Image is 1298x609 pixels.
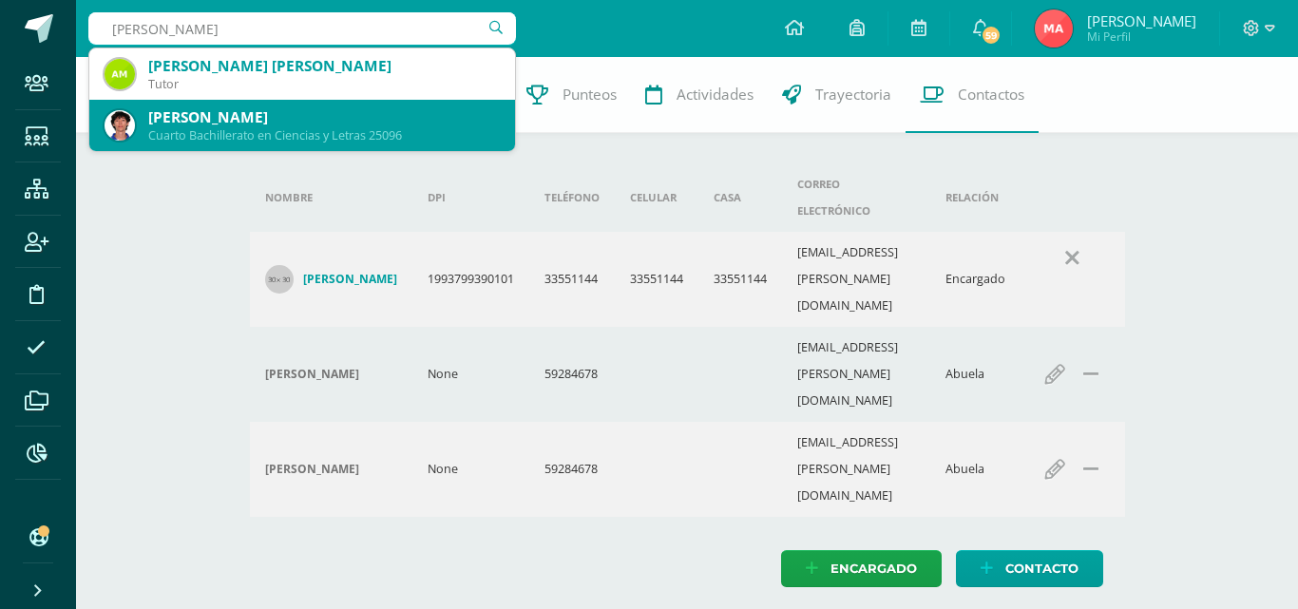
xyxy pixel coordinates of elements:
[148,107,500,127] div: [PERSON_NAME]
[781,550,942,587] a: Encargado
[768,57,906,133] a: Trayectoria
[782,163,930,232] th: Correo electrónico
[265,265,397,294] a: [PERSON_NAME]
[615,163,698,232] th: Celular
[830,551,917,586] span: Encargado
[698,163,782,232] th: Casa
[412,163,529,232] th: DPI
[930,327,1021,422] td: Abuela
[148,127,500,143] div: Cuarto Bachillerato en Ciencias y Letras 25096
[265,367,359,382] h4: [PERSON_NAME]
[677,85,754,105] span: Actividades
[529,422,615,517] td: 59284678
[88,12,516,45] input: Busca un usuario...
[148,56,500,76] div: [PERSON_NAME] [PERSON_NAME]
[906,57,1039,133] a: Contactos
[529,232,615,327] td: 33551144
[512,57,631,133] a: Punteos
[930,422,1021,517] td: Abuela
[815,85,891,105] span: Trayectoria
[615,232,698,327] td: 33551144
[412,422,529,517] td: None
[250,163,412,232] th: Nombre
[412,232,529,327] td: 1993799390101
[958,85,1024,105] span: Contactos
[265,462,359,477] h4: [PERSON_NAME]
[1087,29,1196,45] span: Mi Perfil
[782,232,930,327] td: [EMAIL_ADDRESS][PERSON_NAME][DOMAIN_NAME]
[148,76,500,92] div: Tutor
[1035,10,1073,48] img: 8d3d044f6c5e0d360e86203a217bbd6d.png
[529,163,615,232] th: Teléfono
[930,232,1021,327] td: Encargado
[265,367,397,382] div: Edna Solos
[303,272,397,287] h4: [PERSON_NAME]
[1005,551,1078,586] span: Contacto
[265,265,294,294] img: 30x30
[930,163,1021,232] th: Relación
[782,327,930,422] td: [EMAIL_ADDRESS][PERSON_NAME][DOMAIN_NAME]
[265,462,397,477] div: Edna Solis
[105,59,135,89] img: 62dd94df83ba0301b4aaa562e4def613.png
[105,110,135,141] img: df33142463a793bcea75f16f4bd1edc8.png
[631,57,768,133] a: Actividades
[956,550,1103,587] a: Contacto
[782,422,930,517] td: [EMAIL_ADDRESS][PERSON_NAME][DOMAIN_NAME]
[529,327,615,422] td: 59284678
[698,232,782,327] td: 33551144
[1087,11,1196,30] span: [PERSON_NAME]
[412,327,529,422] td: None
[563,85,617,105] span: Punteos
[981,25,1002,46] span: 59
